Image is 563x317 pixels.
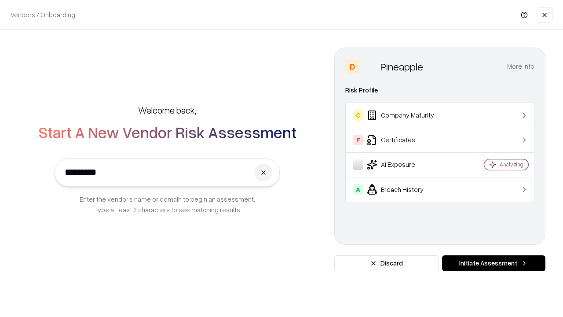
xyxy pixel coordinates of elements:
[353,135,363,145] div: F
[353,184,458,195] div: Breach History
[500,161,523,168] div: Analyzing
[353,135,458,145] div: Certificates
[363,59,377,74] img: Pineapple
[345,85,534,96] div: Risk Profile
[38,123,296,141] h2: Start A New Vendor Risk Assessment
[353,159,458,170] div: AI Exposure
[442,255,545,271] button: Initiate Assessment
[11,10,75,19] p: Vendors / Onboarding
[138,104,196,116] h5: Welcome back,
[353,184,363,195] div: A
[353,110,363,121] div: C
[334,255,439,271] button: Discard
[80,194,255,215] p: Enter the vendor’s name or domain to begin an assessment. Type at least 3 characters to see match...
[345,59,359,74] div: D
[507,59,534,74] button: More info
[353,110,458,121] div: Company Maturity
[380,59,423,74] div: Pineapple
